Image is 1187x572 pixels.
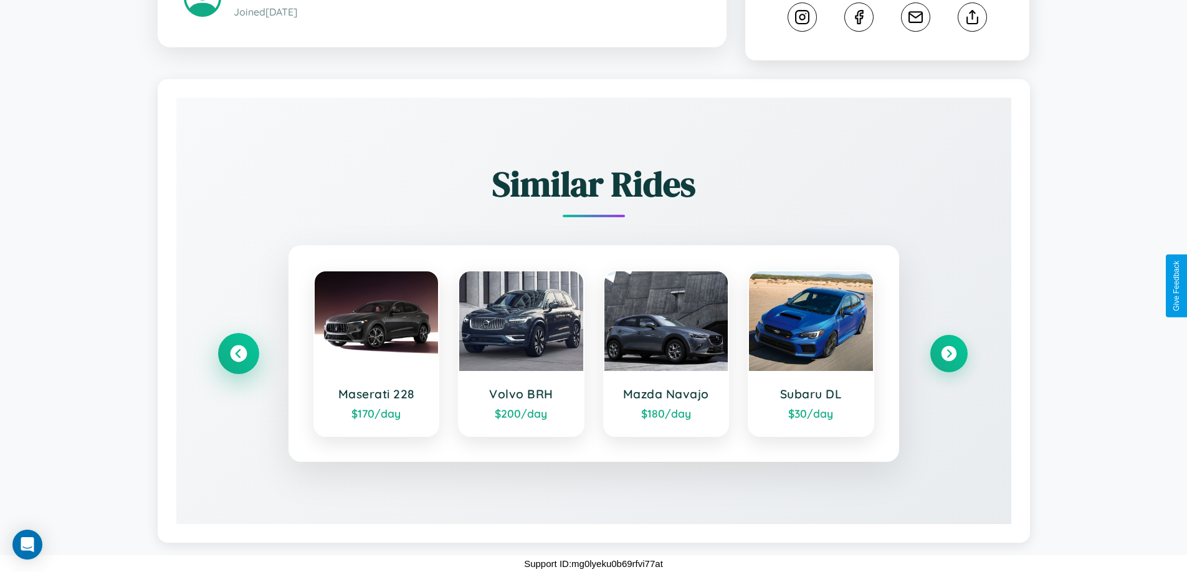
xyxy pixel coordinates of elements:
[220,160,968,208] h2: Similar Rides
[617,406,716,420] div: $ 180 /day
[1172,261,1181,311] div: Give Feedback
[313,270,440,437] a: Maserati 228$170/day
[617,387,716,401] h3: Mazda Navajo
[472,387,571,401] h3: Volvo BRH
[458,270,584,437] a: Volvo BRH$200/day
[748,270,874,437] a: Subaru DL$30/day
[761,406,860,420] div: $ 30 /day
[327,387,426,401] h3: Maserati 228
[234,3,700,21] p: Joined [DATE]
[327,406,426,420] div: $ 170 /day
[472,406,571,420] div: $ 200 /day
[761,387,860,401] h3: Subaru DL
[12,530,42,560] div: Open Intercom Messenger
[524,555,663,572] p: Support ID: mg0lyeku0b69rfvi77at
[603,270,730,437] a: Mazda Navajo$180/day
